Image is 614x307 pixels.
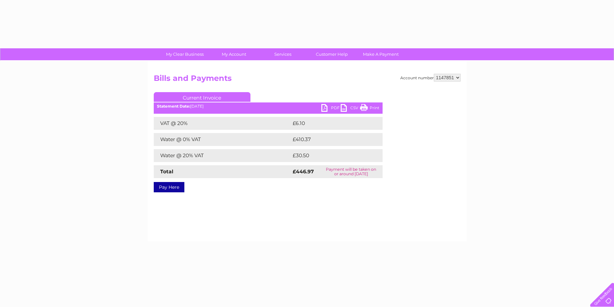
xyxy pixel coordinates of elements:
[321,104,341,113] a: PDF
[154,117,291,130] td: VAT @ 20%
[400,74,461,82] div: Account number
[160,168,173,175] strong: Total
[256,48,309,60] a: Services
[291,133,371,146] td: £410.37
[341,104,360,113] a: CSV
[293,168,314,175] strong: £446.97
[157,104,190,109] b: Statement Date:
[360,104,379,113] a: Print
[154,92,250,102] a: Current Invoice
[207,48,260,60] a: My Account
[305,48,358,60] a: Customer Help
[320,165,383,178] td: Payment will be taken on or around [DATE]
[158,48,211,60] a: My Clear Business
[154,149,291,162] td: Water @ 20% VAT
[154,104,383,109] div: [DATE]
[154,74,461,86] h2: Bills and Payments
[291,149,370,162] td: £30.50
[291,117,367,130] td: £6.10
[154,182,184,192] a: Pay Here
[154,133,291,146] td: Water @ 0% VAT
[354,48,407,60] a: Make A Payment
